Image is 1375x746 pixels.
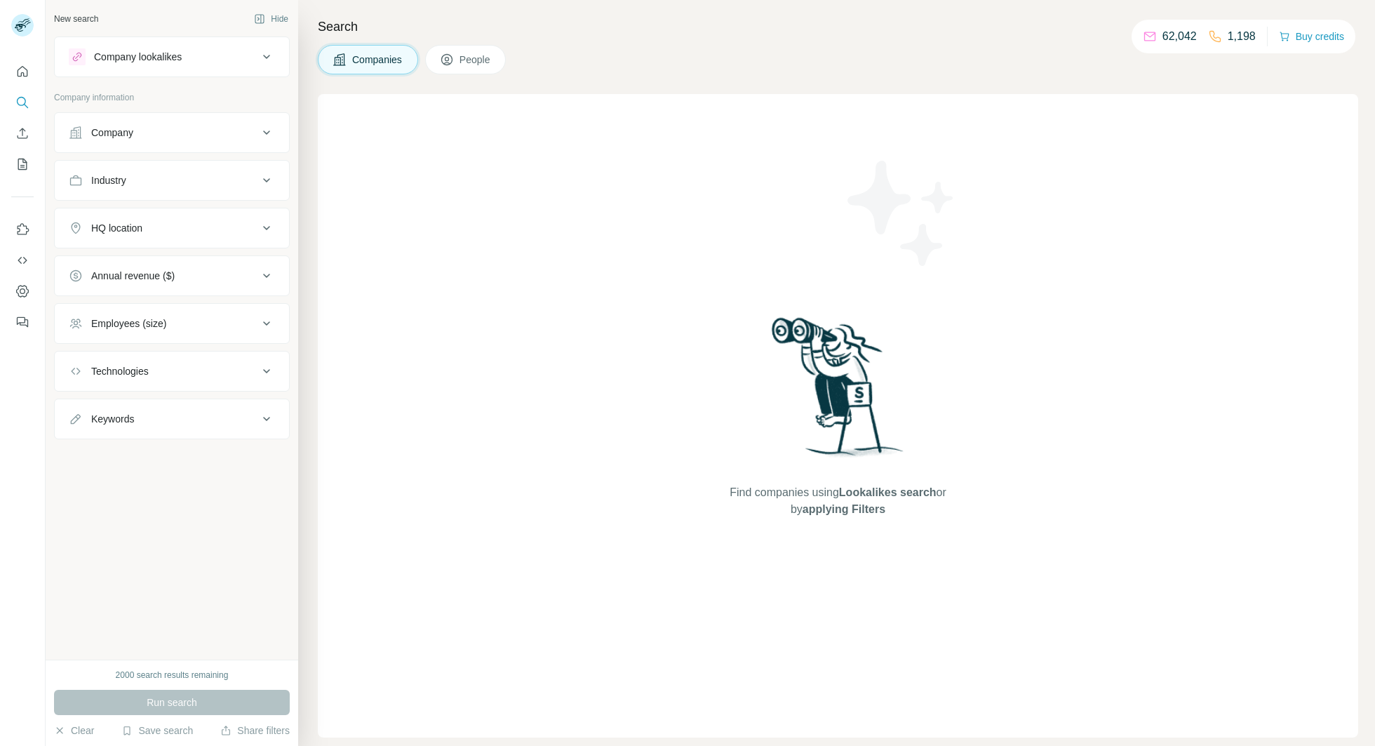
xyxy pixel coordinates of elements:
button: Employees (size) [55,307,289,340]
button: Buy credits [1279,27,1344,46]
button: Feedback [11,309,34,335]
span: People [460,53,492,67]
span: applying Filters [803,503,885,515]
span: Lookalikes search [839,486,937,498]
button: Dashboard [11,279,34,304]
button: Keywords [55,402,289,436]
button: Quick start [11,59,34,84]
button: HQ location [55,211,289,245]
button: Hide [244,8,298,29]
img: Surfe Illustration - Stars [838,150,965,277]
button: Save search [121,724,193,738]
button: Company lookalikes [55,40,289,74]
button: Enrich CSV [11,121,34,146]
div: Company [91,126,133,140]
span: Companies [352,53,403,67]
h4: Search [318,17,1358,36]
button: Company [55,116,289,149]
div: Industry [91,173,126,187]
div: New search [54,13,98,25]
div: Keywords [91,412,134,426]
button: Use Surfe on LinkedIn [11,217,34,242]
div: Company lookalikes [94,50,182,64]
div: Employees (size) [91,317,166,331]
button: Technologies [55,354,289,388]
div: 2000 search results remaining [116,669,229,681]
button: My lists [11,152,34,177]
div: Technologies [91,364,149,378]
div: Annual revenue ($) [91,269,175,283]
img: Surfe Illustration - Woman searching with binoculars [765,314,911,470]
button: Annual revenue ($) [55,259,289,293]
p: Company information [54,91,290,104]
button: Clear [54,724,94,738]
button: Share filters [220,724,290,738]
p: 1,198 [1228,28,1256,45]
button: Use Surfe API [11,248,34,273]
button: Industry [55,164,289,197]
div: HQ location [91,221,142,235]
span: Find companies using or by [725,484,950,518]
button: Search [11,90,34,115]
p: 62,042 [1162,28,1197,45]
